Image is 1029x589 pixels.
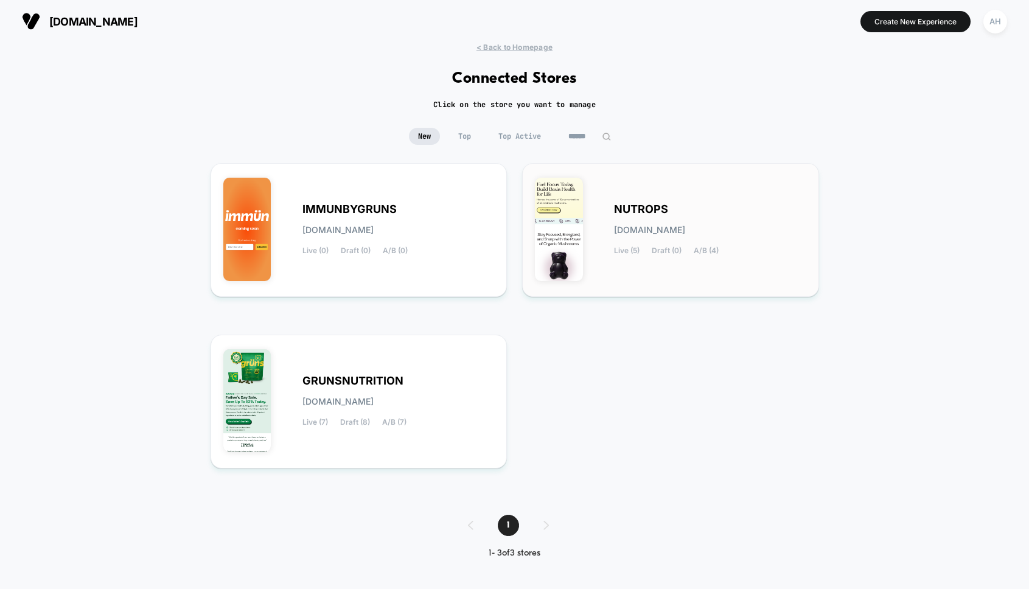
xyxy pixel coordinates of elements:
[860,11,971,32] button: Create New Experience
[694,246,719,255] span: A/B (4)
[614,246,640,255] span: Live (5)
[22,12,40,30] img: Visually logo
[652,246,682,255] span: Draft (0)
[302,397,374,406] span: [DOMAIN_NAME]
[340,418,370,427] span: Draft (8)
[302,246,329,255] span: Live (0)
[456,548,573,559] div: 1 - 3 of 3 stores
[614,226,685,234] span: [DOMAIN_NAME]
[341,246,371,255] span: Draft (0)
[614,205,668,214] span: NUTROPS
[535,178,583,281] img: NUTROPS
[302,226,374,234] span: [DOMAIN_NAME]
[983,10,1007,33] div: AH
[383,246,408,255] span: A/B (0)
[409,128,440,145] span: New
[49,15,138,28] span: [DOMAIN_NAME]
[433,100,596,110] h2: Click on the store you want to manage
[476,43,553,52] span: < Back to Homepage
[302,205,397,214] span: IMMUNBYGRUNS
[452,70,577,88] h1: Connected Stores
[498,515,519,536] span: 1
[602,132,611,141] img: edit
[980,9,1011,34] button: AH
[449,128,480,145] span: Top
[302,377,403,385] span: GRUNSNUTRITION
[223,178,271,281] img: IMMUNBYGRUNS
[302,418,328,427] span: Live (7)
[382,418,406,427] span: A/B (7)
[489,128,550,145] span: Top Active
[18,12,141,31] button: [DOMAIN_NAME]
[223,349,271,453] img: GRUNSNUTRITION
